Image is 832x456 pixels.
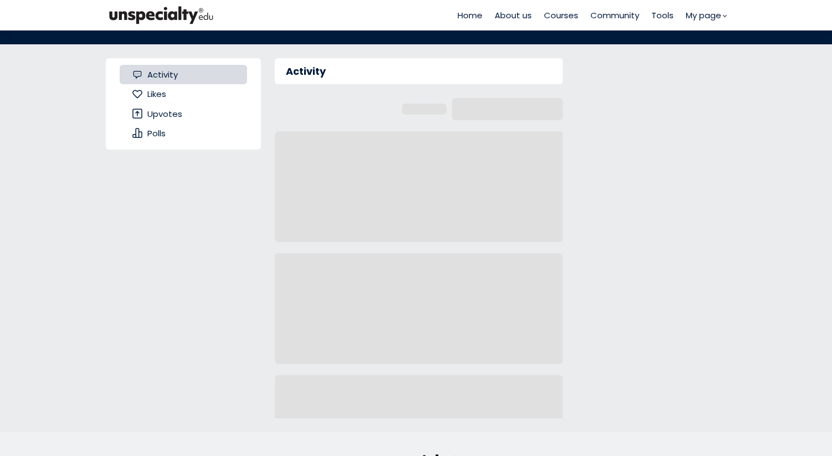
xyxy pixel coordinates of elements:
[458,9,482,22] a: Home
[286,65,326,78] h3: Activity
[147,88,166,100] span: Likes
[495,9,532,22] a: About us
[147,107,182,120] span: Upvotes
[686,9,721,22] span: My page
[651,9,674,22] a: Tools
[686,9,726,22] a: My page
[147,127,166,140] span: Polls
[106,4,217,27] img: bc390a18feecddb333977e298b3a00a1.png
[544,9,578,22] a: Courses
[147,68,178,81] span: Activity
[590,9,639,22] a: Community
